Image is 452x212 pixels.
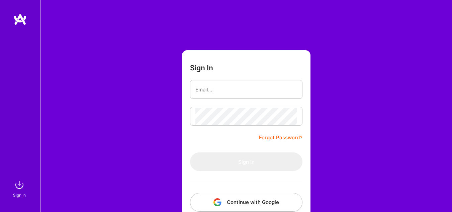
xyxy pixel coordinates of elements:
a: sign inSign In [14,178,26,199]
a: Forgot Password? [259,134,302,142]
button: Sign In [190,152,302,171]
h3: Sign In [190,64,213,72]
img: sign in [13,178,26,192]
div: Sign In [13,192,26,199]
img: icon [213,198,221,206]
input: Email... [195,81,297,98]
button: Continue with Google [190,193,302,212]
img: logo [13,13,27,25]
